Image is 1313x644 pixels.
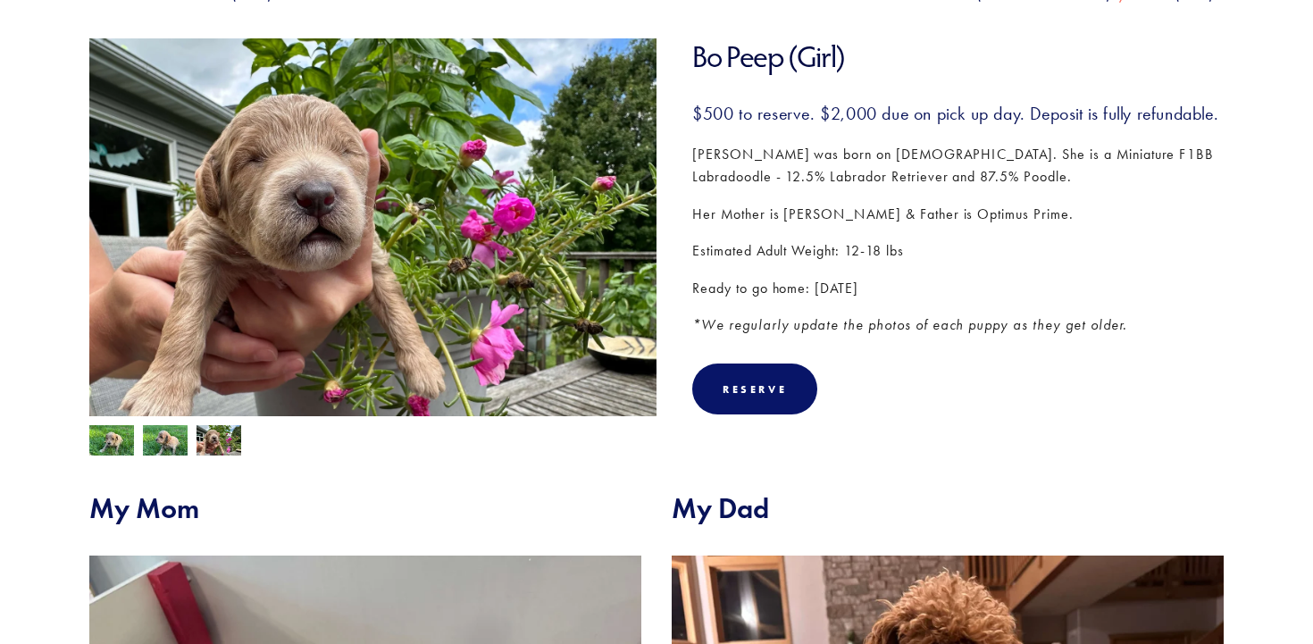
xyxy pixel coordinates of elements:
p: [PERSON_NAME] was born on [DEMOGRAPHIC_DATA]. She is a Miniature F1BB Labradoodle - 12.5% Labrado... [692,143,1224,188]
h3: $500 to reserve. $2,000 due on pick up day. Deposit is fully refundable. [692,102,1224,125]
img: Bo Peep 1.jpg [197,425,241,459]
div: Reserve [723,382,787,396]
div: Reserve [692,364,817,414]
img: Bo Peep 3.jpg [143,425,188,459]
p: Her Mother is [PERSON_NAME] & Father is Optimus Prime. [692,203,1224,226]
img: Bo Peep 1.jpg [89,38,656,464]
h1: Bo Peep (Girl) [692,38,1224,75]
p: Estimated Adult Weight: 12-18 lbs [692,239,1224,263]
p: Ready to go home: [DATE] [692,277,1224,300]
img: Bo Peep 2.jpg [89,425,134,459]
h2: My Dad [672,491,1224,525]
h2: My Mom [89,491,641,525]
em: *We regularly update the photos of each puppy as they get older. [692,316,1127,333]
